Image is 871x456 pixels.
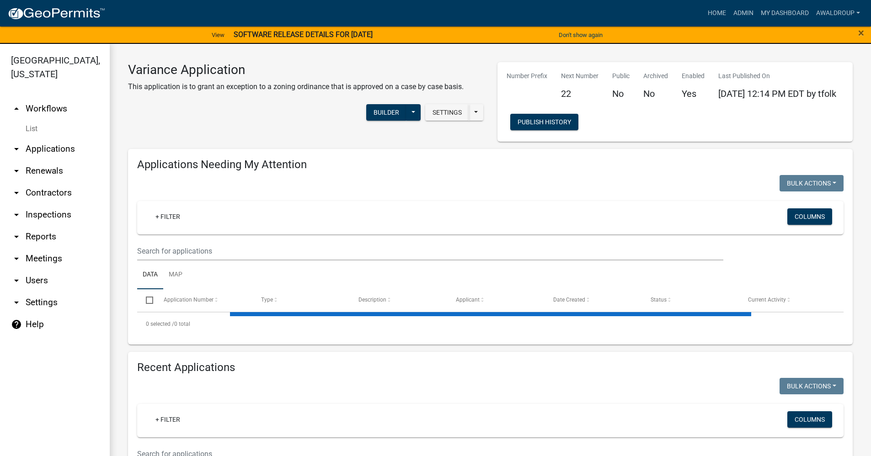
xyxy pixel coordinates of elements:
[137,361,844,374] h4: Recent Applications
[545,289,642,311] datatable-header-cell: Date Created
[682,71,705,81] p: Enabled
[561,71,598,81] p: Next Number
[261,297,273,303] span: Type
[11,143,22,154] i: arrow_drop_down
[456,297,480,303] span: Applicant
[739,289,837,311] datatable-header-cell: Current Activity
[11,165,22,176] i: arrow_drop_down
[425,104,469,121] button: Settings
[128,81,464,92] p: This application is to grant an exception to a zoning ordinance that is approved on a case by cas...
[11,187,22,198] i: arrow_drop_down
[682,88,705,99] h5: Yes
[704,5,730,22] a: Home
[11,209,22,220] i: arrow_drop_down
[757,5,812,22] a: My Dashboard
[561,88,598,99] h5: 22
[164,297,214,303] span: Application Number
[651,297,667,303] span: Status
[148,411,187,428] a: + Filter
[612,88,630,99] h5: No
[718,88,836,99] span: [DATE] 12:14 PM EDT by tfolk
[11,231,22,242] i: arrow_drop_down
[252,289,349,311] datatable-header-cell: Type
[555,27,606,42] button: Don't show again
[510,119,578,126] wm-modal-confirm: Workflow Publish History
[358,297,386,303] span: Description
[11,253,22,264] i: arrow_drop_down
[510,114,578,130] button: Publish History
[553,297,585,303] span: Date Created
[366,104,406,121] button: Builder
[787,208,832,225] button: Columns
[155,289,252,311] datatable-header-cell: Application Number
[163,260,188,290] a: Map
[137,313,844,335] div: 0 total
[447,289,545,311] datatable-header-cell: Applicant
[148,208,187,225] a: + Filter
[858,27,864,39] span: ×
[858,27,864,38] button: Close
[730,5,757,22] a: Admin
[11,319,22,330] i: help
[787,411,832,428] button: Columns
[137,289,155,311] datatable-header-cell: Select
[11,103,22,114] i: arrow_drop_up
[11,275,22,286] i: arrow_drop_down
[146,321,174,327] span: 0 selected /
[11,297,22,308] i: arrow_drop_down
[128,62,464,78] h3: Variance Application
[234,30,373,39] strong: SOFTWARE RELEASE DETAILS FOR [DATE]
[642,289,739,311] datatable-header-cell: Status
[137,260,163,290] a: Data
[643,88,668,99] h5: No
[812,5,864,22] a: awaldroup
[137,158,844,171] h4: Applications Needing My Attention
[643,71,668,81] p: Archived
[718,71,836,81] p: Last Published On
[208,27,228,42] a: View
[612,71,630,81] p: Public
[350,289,447,311] datatable-header-cell: Description
[780,378,844,394] button: Bulk Actions
[137,242,723,260] input: Search for applications
[507,71,547,81] p: Number Prefix
[780,175,844,191] button: Bulk Actions
[748,297,786,303] span: Current Activity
